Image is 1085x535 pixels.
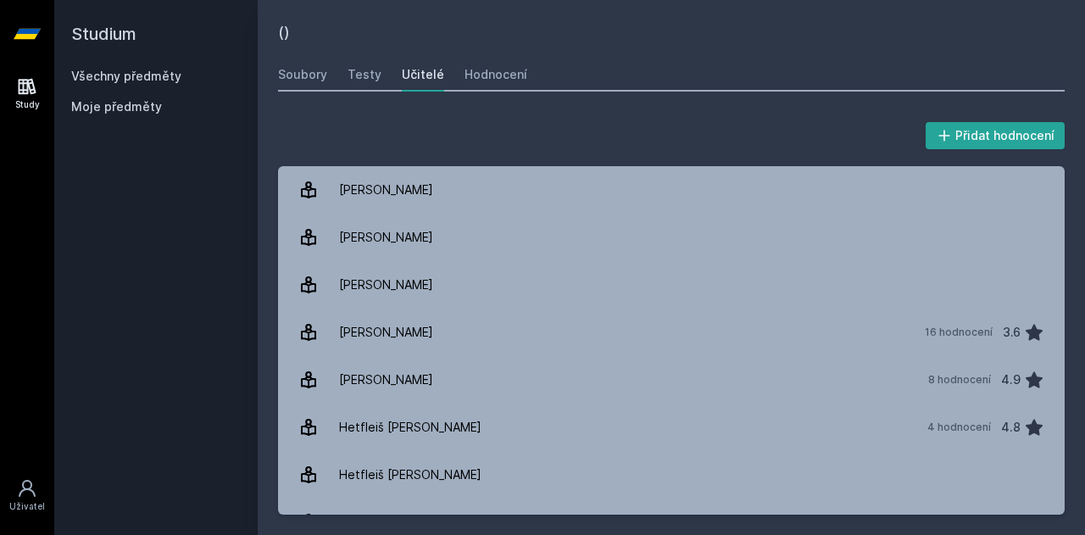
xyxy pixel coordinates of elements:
[15,98,40,111] div: Study
[3,68,51,120] a: Study
[278,451,1065,499] a: Hetfleiš [PERSON_NAME]
[278,58,327,92] a: Soubory
[339,220,433,254] div: [PERSON_NAME]
[278,66,327,83] div: Soubory
[348,58,381,92] a: Testy
[465,66,527,83] div: Hodnocení
[339,363,433,397] div: [PERSON_NAME]
[278,261,1065,309] a: [PERSON_NAME]
[339,458,481,492] div: Hetfleiš [PERSON_NAME]
[402,58,444,92] a: Učitelé
[1001,410,1021,444] div: 4.8
[1001,363,1021,397] div: 4.9
[1003,315,1021,349] div: 3.6
[3,470,51,521] a: Uživatel
[926,122,1066,149] button: Přidat hodnocení
[278,356,1065,404] a: [PERSON_NAME] 8 hodnocení 4.9
[278,166,1065,214] a: [PERSON_NAME]
[71,69,181,83] a: Všechny předměty
[9,500,45,513] div: Uživatel
[278,214,1065,261] a: [PERSON_NAME]
[278,20,1065,44] h2: ()
[71,98,162,115] span: Moje předměty
[928,373,991,387] div: 8 hodnocení
[402,66,444,83] div: Učitelé
[339,315,433,349] div: [PERSON_NAME]
[927,421,991,434] div: 4 hodnocení
[339,410,481,444] div: Hetfleiš [PERSON_NAME]
[278,404,1065,451] a: Hetfleiš [PERSON_NAME] 4 hodnocení 4.8
[465,58,527,92] a: Hodnocení
[339,173,433,207] div: [PERSON_NAME]
[348,66,381,83] div: Testy
[925,326,993,339] div: 16 hodnocení
[278,309,1065,356] a: [PERSON_NAME] 16 hodnocení 3.6
[339,268,433,302] div: [PERSON_NAME]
